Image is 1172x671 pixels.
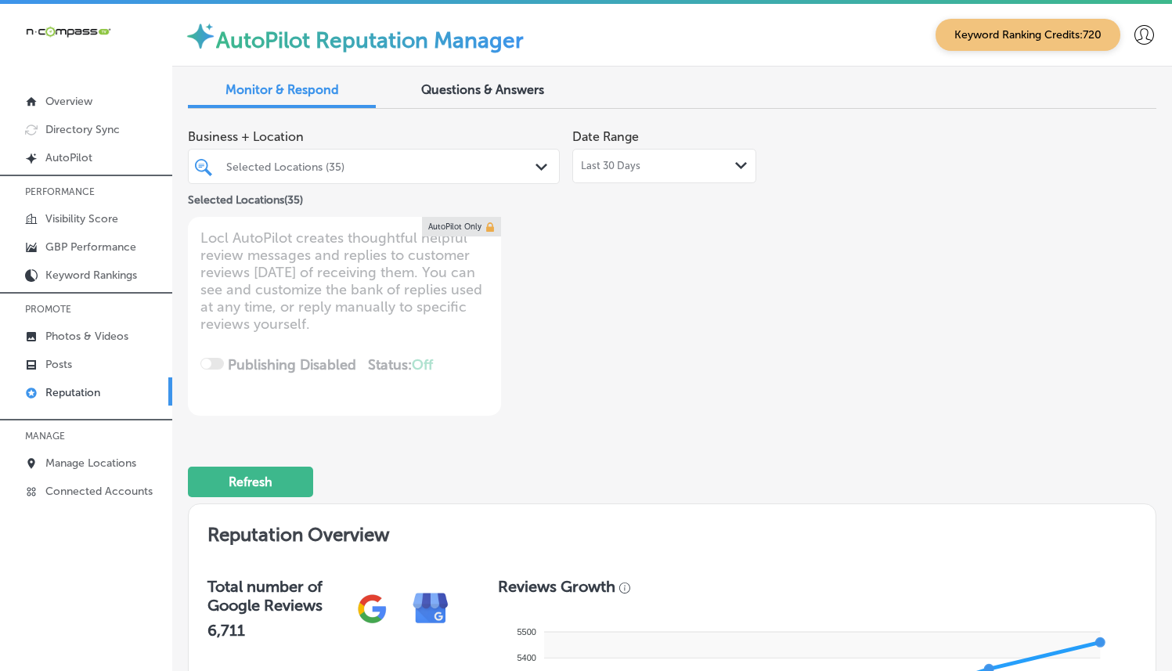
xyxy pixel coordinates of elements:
[45,123,120,136] p: Directory Sync
[517,627,536,637] tspan: 5500
[581,160,640,172] span: Last 30 Days
[421,82,544,97] span: Questions & Answers
[188,187,303,207] p: Selected Locations ( 35 )
[402,579,460,638] img: e7ababfa220611ac49bdb491a11684a6.png
[207,621,343,640] h2: 6,711
[45,269,137,282] p: Keyword Rankings
[45,330,128,343] p: Photos & Videos
[45,151,92,164] p: AutoPilot
[45,485,153,498] p: Connected Accounts
[207,577,343,615] h3: Total number of Google Reviews
[225,82,339,97] span: Monitor & Respond
[216,27,524,53] label: AutoPilot Reputation Manager
[45,212,118,225] p: Visibility Score
[572,129,639,144] label: Date Range
[517,653,536,662] tspan: 5400
[45,240,136,254] p: GBP Performance
[45,358,72,371] p: Posts
[498,577,615,596] h3: Reviews Growth
[25,24,111,39] img: 660ab0bf-5cc7-4cb8-ba1c-48b5ae0f18e60NCTV_CLogo_TV_Black_-500x88.png
[45,456,136,470] p: Manage Locations
[226,160,537,173] div: Selected Locations (35)
[188,129,560,144] span: Business + Location
[45,95,92,108] p: Overview
[45,386,100,399] p: Reputation
[936,19,1120,51] span: Keyword Ranking Credits: 720
[185,20,216,52] img: autopilot-icon
[343,579,402,638] img: gPZS+5FD6qPJAAAAABJRU5ErkJggg==
[189,504,1156,558] h2: Reputation Overview
[188,467,313,497] button: Refresh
